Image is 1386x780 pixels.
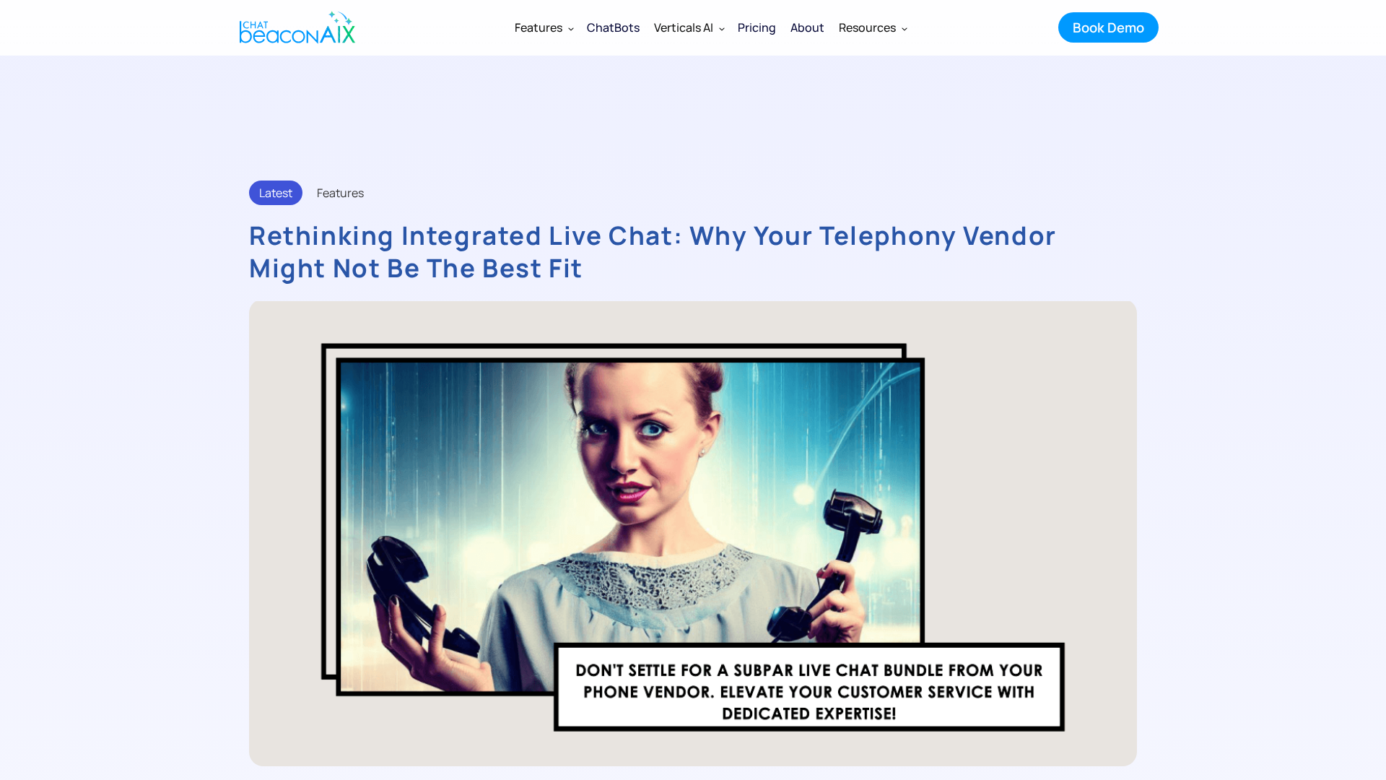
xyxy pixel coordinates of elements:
[568,25,574,31] img: Dropdown
[1058,12,1159,43] a: Book Demo
[317,183,364,203] div: Features
[507,10,580,45] div: Features
[249,220,1137,285] h3: Rethinking Integrated Live Chat: Why Your Telephony Vendor Might Not Be the Best Fit
[227,2,363,53] a: home
[902,25,907,31] img: Dropdown
[1073,18,1144,37] div: Book Demo
[738,17,776,38] div: Pricing
[654,17,713,38] div: Verticals AI
[790,17,824,38] div: About
[783,9,832,46] a: About
[731,9,783,46] a: Pricing
[587,17,640,38] div: ChatBots
[832,10,913,45] div: Resources
[580,9,647,46] a: ChatBots
[647,10,731,45] div: Verticals AI
[515,17,562,38] div: Features
[719,25,725,31] img: Dropdown
[249,181,302,205] div: Latest
[839,17,896,38] div: Resources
